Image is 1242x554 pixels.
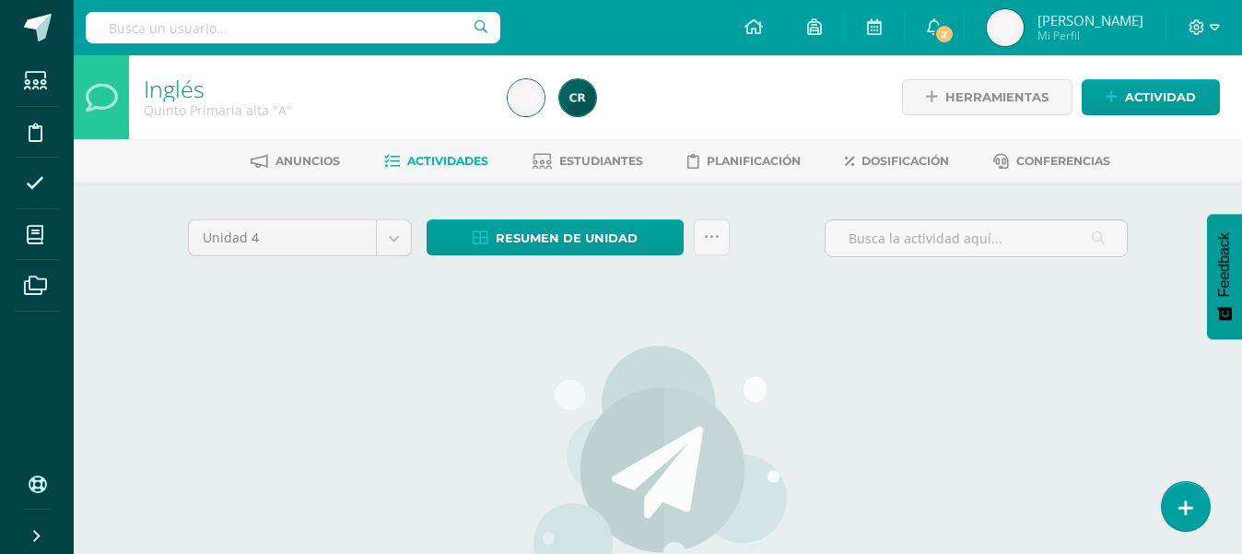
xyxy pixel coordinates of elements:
[144,101,486,119] div: Quinto Primaria alta 'A'
[275,154,340,168] span: Anuncios
[251,147,340,176] a: Anuncios
[1037,11,1143,29] span: [PERSON_NAME]
[993,147,1110,176] a: Conferencias
[1016,154,1110,168] span: Conferencias
[826,220,1127,256] input: Busca la actividad aquí...
[1082,79,1220,115] a: Actividad
[707,154,801,168] span: Planificación
[144,76,486,101] h1: Inglés
[1216,232,1233,297] span: Feedback
[559,79,596,116] img: 19436fc6d9716341a8510cf58c6830a2.png
[144,73,205,104] a: Inglés
[987,9,1024,46] img: 9f6c7c8305d8e608d466df14f8841aad.png
[508,79,545,116] img: 9f6c7c8305d8e608d466df14f8841aad.png
[203,220,362,255] span: Unidad 4
[861,154,949,168] span: Dosificación
[1125,80,1196,114] span: Actividad
[407,154,488,168] span: Actividades
[427,219,684,255] a: Resumen de unidad
[189,220,411,255] a: Unidad 4
[1037,28,1143,43] span: Mi Perfil
[559,154,643,168] span: Estudiantes
[687,147,801,176] a: Planificación
[533,147,643,176] a: Estudiantes
[845,147,949,176] a: Dosificación
[945,80,1049,114] span: Herramientas
[384,147,488,176] a: Actividades
[934,24,955,44] span: 2
[902,79,1072,115] a: Herramientas
[496,221,638,255] span: Resumen de unidad
[86,12,500,43] input: Busca un usuario...
[1207,214,1242,339] button: Feedback - Mostrar encuesta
